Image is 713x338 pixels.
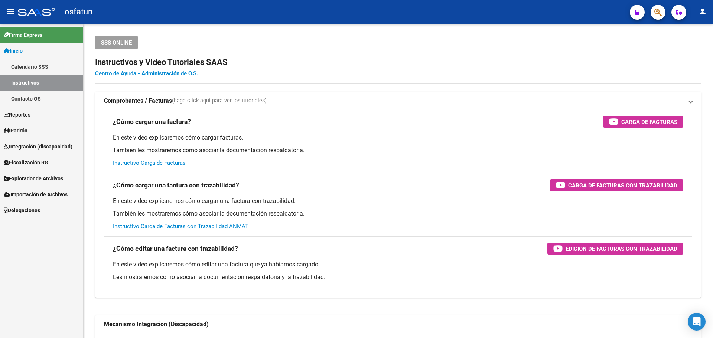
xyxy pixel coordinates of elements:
[4,206,40,214] span: Delegaciones
[6,7,15,16] mat-icon: menu
[113,134,683,142] p: En este video explicaremos cómo cargar facturas.
[95,315,701,333] mat-expansion-panel-header: Mecanismo Integración (Discapacidad)
[4,31,42,39] span: Firma Express
[113,260,683,269] p: En este video explicaremos cómo editar una factura que ya habíamos cargado.
[59,4,92,20] span: - osfatun
[547,243,683,255] button: Edición de Facturas con Trazabilidad
[4,111,30,119] span: Reportes
[104,97,172,105] strong: Comprobantes / Facturas
[113,197,683,205] p: En este video explicaremos cómo cargar una factura con trazabilidad.
[566,244,677,253] span: Edición de Facturas con Trazabilidad
[4,47,23,55] span: Inicio
[568,181,677,190] span: Carga de Facturas con Trazabilidad
[113,210,683,218] p: También les mostraremos cómo asociar la documentación respaldatoria.
[113,160,186,166] a: Instructivo Carga de Facturas
[113,273,683,281] p: Les mostraremos cómo asociar la documentación respaldatoria y la trazabilidad.
[4,158,48,167] span: Fiscalización RG
[113,243,238,254] h3: ¿Cómo editar una factura con trazabilidad?
[698,7,707,16] mat-icon: person
[172,97,267,105] span: (haga click aquí para ver los tutoriales)
[550,179,683,191] button: Carga de Facturas con Trazabilidad
[621,117,677,127] span: Carga de Facturas
[104,320,209,328] strong: Mecanismo Integración (Discapacidad)
[113,146,683,154] p: También les mostraremos cómo asociar la documentación respaldatoria.
[4,142,72,151] span: Integración (discapacidad)
[113,117,191,127] h3: ¿Cómo cargar una factura?
[95,70,198,77] a: Centro de Ayuda - Administración de O.S.
[113,223,248,230] a: Instructivo Carga de Facturas con Trazabilidad ANMAT
[4,190,68,198] span: Importación de Archivos
[4,127,27,135] span: Padrón
[688,313,706,331] div: Open Intercom Messenger
[95,55,701,69] h2: Instructivos y Video Tutoriales SAAS
[603,116,683,128] button: Carga de Facturas
[4,174,63,183] span: Explorador de Archivos
[95,110,701,298] div: Comprobantes / Facturas(haga click aquí para ver los tutoriales)
[95,92,701,110] mat-expansion-panel-header: Comprobantes / Facturas(haga click aquí para ver los tutoriales)
[101,39,132,46] span: SSS ONLINE
[113,180,239,190] h3: ¿Cómo cargar una factura con trazabilidad?
[95,36,138,49] button: SSS ONLINE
